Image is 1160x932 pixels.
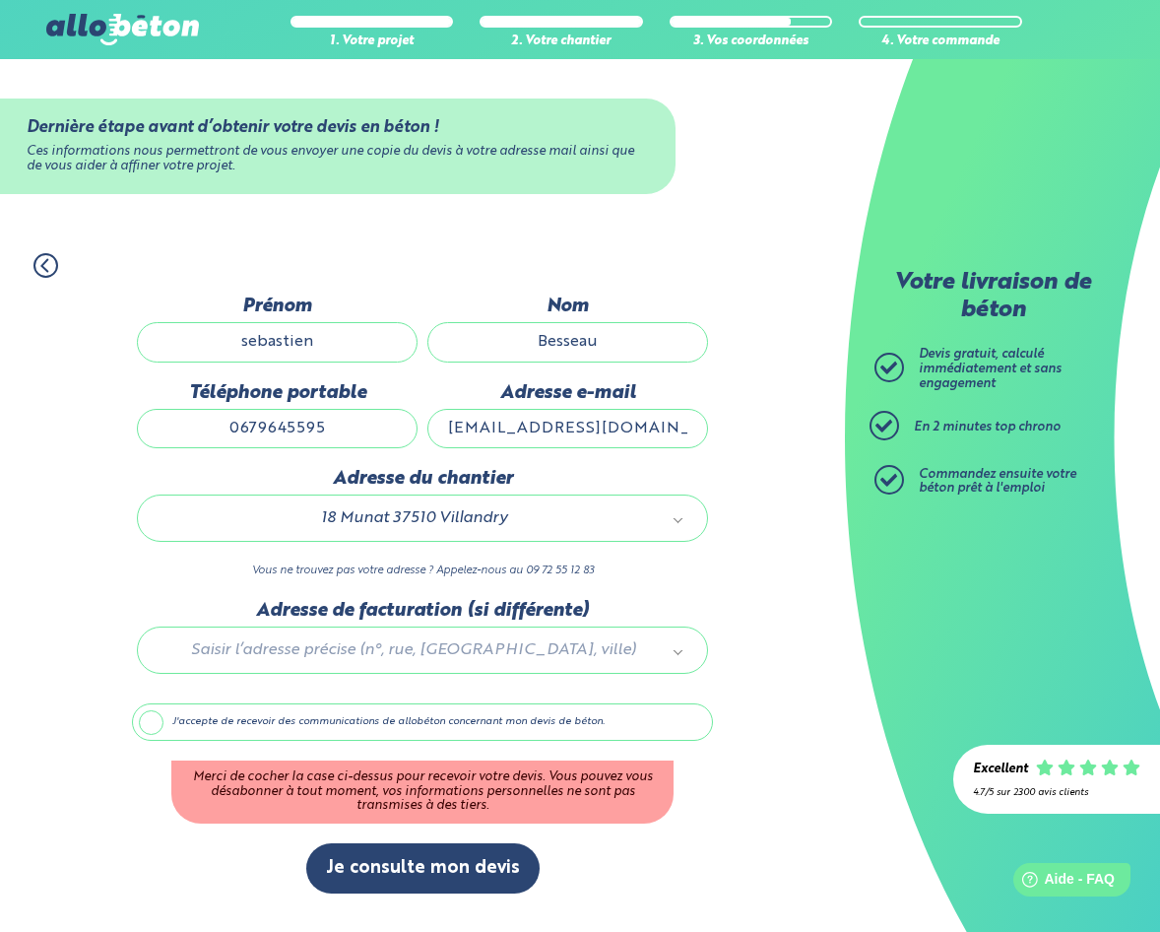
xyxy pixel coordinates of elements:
label: Adresse du chantier [137,468,708,490]
div: 1. Votre projet [290,34,454,49]
img: allobéton [46,14,198,45]
div: 2. Votre chantier [480,34,643,49]
p: Votre livraison de béton [879,270,1106,324]
div: 4. Votre commande [859,34,1022,49]
div: 3. Vos coordonnées [670,34,833,49]
p: Vous ne trouvez pas votre adresse ? Appelez-nous au 09 72 55 12 83 [137,562,708,580]
label: Téléphone portable [137,382,418,404]
label: Nom [427,296,708,317]
iframe: Help widget launcher [985,855,1138,910]
input: Quel est votre nom de famille ? [427,322,708,362]
a: 18 Munat 37510 Villandry [158,505,687,531]
input: ex : contact@allobeton.fr [427,409,708,448]
span: 18 Munat 37510 Villandry [165,505,662,531]
div: Excellent [973,763,1028,777]
div: 4.7/5 sur 2300 avis clients [973,787,1140,798]
label: Adresse e-mail [427,382,708,404]
input: Quel est votre prénom ? [137,322,418,362]
label: J'accepte de recevoir des communications de allobéton concernant mon devis de béton. [132,703,713,741]
label: Prénom [137,296,418,317]
span: Commandez ensuite votre béton prêt à l'emploi [919,468,1076,496]
input: ex : 0642930817 [137,409,418,448]
div: Dernière étape avant d’obtenir votre devis en béton ! [27,118,648,137]
button: Je consulte mon devis [306,843,540,894]
span: Devis gratuit, calculé immédiatement et sans engagement [919,348,1062,389]
div: Merci de cocher la case ci-dessus pour recevoir votre devis. Vous pouvez vous désabonner à tout m... [171,761,674,824]
div: Ces informations nous permettront de vous envoyer une copie du devis à votre adresse mail ainsi q... [27,145,648,173]
span: En 2 minutes top chrono [914,421,1061,433]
